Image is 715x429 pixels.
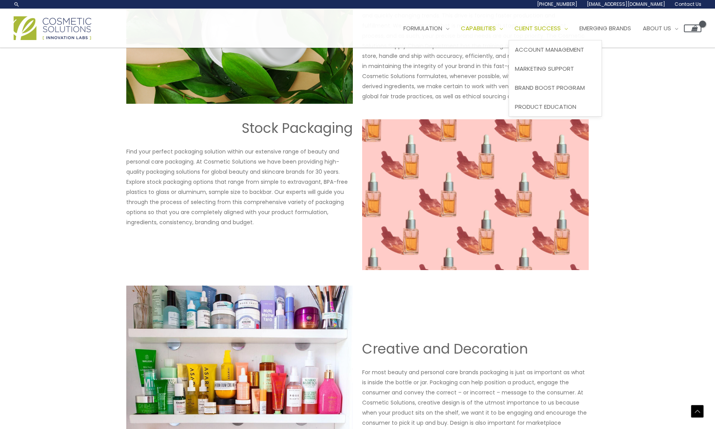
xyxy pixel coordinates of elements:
span: Brand Boost Program [515,84,585,92]
span: [PHONE_NUMBER] [537,1,577,7]
a: Capabilities [455,17,509,40]
span: Account Management [515,45,584,54]
a: About Us [637,17,684,40]
img: Private Label Skin Care image for stock packaging section features a occurring dropper skin care ... [362,119,589,270]
a: Product Education [509,97,602,116]
a: Marketing Support [509,59,602,78]
h2: Creative and Decoration [362,340,589,358]
a: Client Success [509,17,574,40]
p: Our team recognizes that product development is driven by consumer demand and quickly changing tr... [362,0,589,101]
a: Formulation [398,17,455,40]
a: Account Management [509,40,602,59]
h2: Stock Packaging [126,119,353,137]
a: View Shopping Cart, empty [684,24,701,32]
a: Brand Boost Program [509,78,602,97]
a: Emerging Brands [574,17,637,40]
span: Contact Us [675,1,701,7]
span: Product Education [515,103,576,111]
span: About Us [643,24,671,32]
p: Find your perfect packaging solution within our extensive range of beauty and personal care packa... [126,146,353,227]
nav: Site Navigation [392,17,701,40]
span: Capabilities [461,24,496,32]
span: Client Success [514,24,561,32]
a: Search icon link [14,1,20,7]
span: Marketing Support [515,65,574,73]
img: Cosmetic Solutions Logo [14,16,91,40]
span: Formulation [403,24,442,32]
span: Emerging Brands [579,24,631,32]
span: [EMAIL_ADDRESS][DOMAIN_NAME] [587,1,665,7]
